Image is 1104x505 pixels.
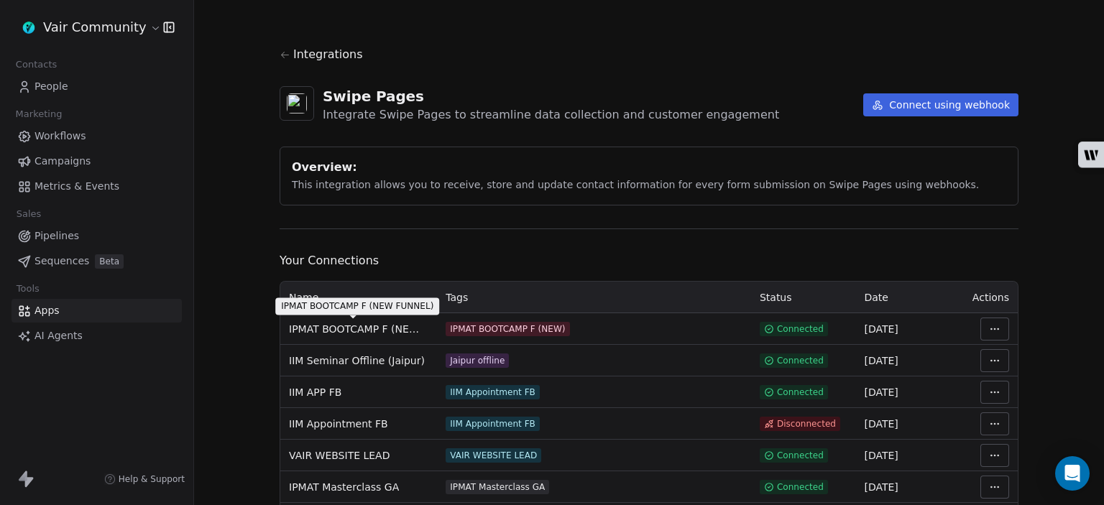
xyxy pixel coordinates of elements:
img: VAIR%20LOGO%20PNG%20-%20Copy.png [20,19,37,36]
div: Open Intercom Messenger [1055,456,1090,491]
span: Marketing [9,103,68,125]
span: Name [289,292,318,303]
span: [DATE] [864,481,898,493]
span: Pipelines [34,228,79,244]
span: Connected [777,450,824,461]
span: Tags [446,292,468,303]
a: Pipelines [11,224,182,248]
div: VAIR WEBSITE LEAD [450,450,537,461]
span: [DATE] [864,355,898,366]
span: Vair Community [43,18,147,37]
span: AI Agents [34,328,83,343]
div: Jaipur offline [450,355,505,366]
span: Help & Support [119,473,185,485]
span: Connected [777,481,824,493]
a: Campaigns [11,149,182,173]
a: SequencesBeta [11,249,182,273]
span: Integrations [293,46,363,63]
span: Campaigns [34,154,91,169]
span: IIM APP FB [289,385,341,399]
span: Workflows [34,129,86,144]
span: Beta [95,254,124,269]
span: VAIR WEBSITE LEAD [289,448,390,463]
div: IPMAT BOOTCAMP F (NEW) [450,323,565,335]
img: swipepages.svg [287,93,307,113]
span: IPMAT Masterclass GA [289,480,399,494]
span: Actions [972,292,1009,303]
span: Contacts [9,54,63,75]
button: Vair Community [17,15,153,40]
a: AI Agents [11,324,182,348]
a: Integrations [280,46,1018,63]
span: IIM Appointment FB [289,417,388,431]
span: Date [864,292,888,303]
div: Integrate Swipe Pages to streamline data collection and customer engagement [323,106,779,124]
span: Sales [10,203,47,225]
span: Status [760,292,792,303]
div: IIM Appointment FB [450,386,535,398]
span: This integration allows you to receive, store and update contact information for every form submi... [292,179,979,190]
span: People [34,79,68,94]
span: [DATE] [864,450,898,461]
span: [DATE] [864,323,898,335]
span: [DATE] [864,386,898,398]
a: Help & Support [104,473,185,485]
div: Swipe Pages [323,86,779,106]
p: IPMAT BOOTCAMP F (NEW FUNNEL) [281,300,433,312]
span: Sequences [34,254,89,269]
span: Tools [10,278,45,300]
div: Overview: [292,159,1006,176]
div: IIM Appointment FB [450,418,535,430]
span: Connected [777,355,824,366]
div: IPMAT Masterclass GA [450,481,545,493]
span: Your Connections [280,252,1018,269]
a: Apps [11,299,182,323]
span: [DATE] [864,418,898,430]
span: Metrics & Events [34,179,119,194]
button: Connect using webhook [863,93,1018,116]
span: Connected [777,323,824,335]
span: IPMAT BOOTCAMP F (NEW FUNNEL) [289,322,428,336]
a: People [11,75,182,98]
span: Apps [34,303,60,318]
span: IIM Seminar Offline (Jaipur) [289,353,425,368]
a: Workflows [11,124,182,148]
a: Metrics & Events [11,175,182,198]
span: Connected [777,386,824,398]
span: Disconnected [777,418,836,430]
